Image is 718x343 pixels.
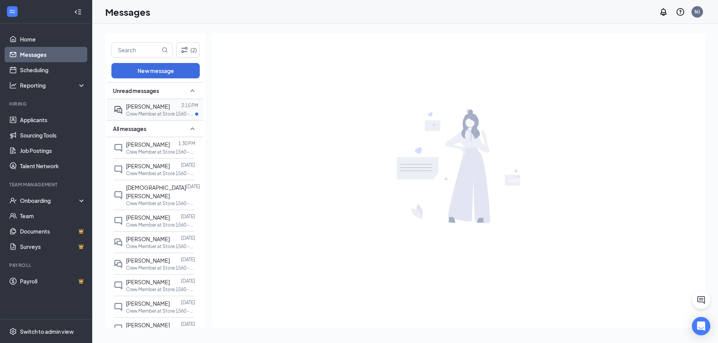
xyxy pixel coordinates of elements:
[181,256,195,263] p: [DATE]
[676,7,685,17] svg: QuestionInfo
[20,128,86,143] a: Sourcing Tools
[20,273,86,289] a: PayrollCrown
[126,222,195,228] p: Crew Member at Store 1560 - NORTHCROSS
[181,321,195,327] p: [DATE]
[114,259,123,268] svg: DoubleChat
[113,125,146,133] span: All messages
[113,87,159,94] span: Unread messages
[126,103,170,110] span: [PERSON_NAME]
[105,5,150,18] h1: Messages
[180,45,189,55] svg: Filter
[126,257,170,264] span: [PERSON_NAME]
[176,42,200,58] button: Filter (2)
[20,31,86,47] a: Home
[126,278,170,285] span: [PERSON_NAME]
[9,328,17,335] svg: Settings
[114,191,123,200] svg: ChatInactive
[126,265,195,271] p: Crew Member at Store 1560 - NORTHCROSS
[20,158,86,174] a: Talent Network
[126,200,195,207] p: Crew Member at Store 1560 - NORTHCROSS
[20,143,86,158] a: Job Postings
[181,278,195,284] p: [DATE]
[181,213,195,220] p: [DATE]
[8,8,16,15] svg: WorkstreamLogo
[114,216,123,225] svg: ChatInactive
[692,317,710,335] div: Open Intercom Messenger
[186,183,200,190] p: [DATE]
[114,105,123,114] svg: ActiveDoubleChat
[126,300,170,307] span: [PERSON_NAME]
[181,162,195,168] p: [DATE]
[114,281,123,290] svg: ChatInactive
[114,165,123,174] svg: ChatInactive
[659,7,668,17] svg: Notifications
[181,235,195,241] p: [DATE]
[178,140,195,147] p: 1:30 PM
[114,324,123,333] svg: ChatInactive
[74,8,82,16] svg: Collapse
[126,321,170,328] span: [PERSON_NAME]
[126,308,195,314] p: Crew Member at Store 1560 - NORTHCROSS
[695,8,700,15] div: NJ
[114,143,123,152] svg: ChatInactive
[696,295,706,305] svg: ChatActive
[188,124,197,133] svg: SmallChevronUp
[20,112,86,128] a: Applicants
[126,111,195,117] p: Crew Member at Store 1560 - NORTHCROSS
[181,299,195,306] p: [DATE]
[126,184,186,199] span: [DEMOGRAPHIC_DATA][PERSON_NAME]
[126,170,195,177] p: Crew Member at Store 1560 - NORTHCROSS
[114,302,123,312] svg: ChatInactive
[692,291,710,309] button: ChatActive
[162,47,168,53] svg: MagnifyingGlass
[126,286,195,293] p: Crew Member at Store 1560 - NORTHCROSS
[9,81,17,89] svg: Analysis
[188,86,197,95] svg: SmallChevronUp
[9,197,17,204] svg: UserCheck
[20,208,86,224] a: Team
[20,47,86,62] a: Messages
[181,102,198,109] p: 3:15 PM
[20,328,74,335] div: Switch to admin view
[126,243,195,250] p: Crew Member at Store 1560 - NORTHCROSS
[20,197,79,204] div: Onboarding
[111,63,200,78] button: New message
[114,238,123,247] svg: DoubleChat
[126,141,170,148] span: [PERSON_NAME]
[126,149,195,155] p: Crew Member at Store 1560 - NORTHCROSS
[20,224,86,239] a: DocumentsCrown
[9,181,84,188] div: Team Management
[112,43,160,57] input: Search
[9,262,84,268] div: Payroll
[20,239,86,254] a: SurveysCrown
[126,162,170,169] span: [PERSON_NAME]
[9,101,84,107] div: Hiring
[20,62,86,78] a: Scheduling
[126,235,170,242] span: [PERSON_NAME]
[20,81,86,89] div: Reporting
[126,214,170,221] span: [PERSON_NAME]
